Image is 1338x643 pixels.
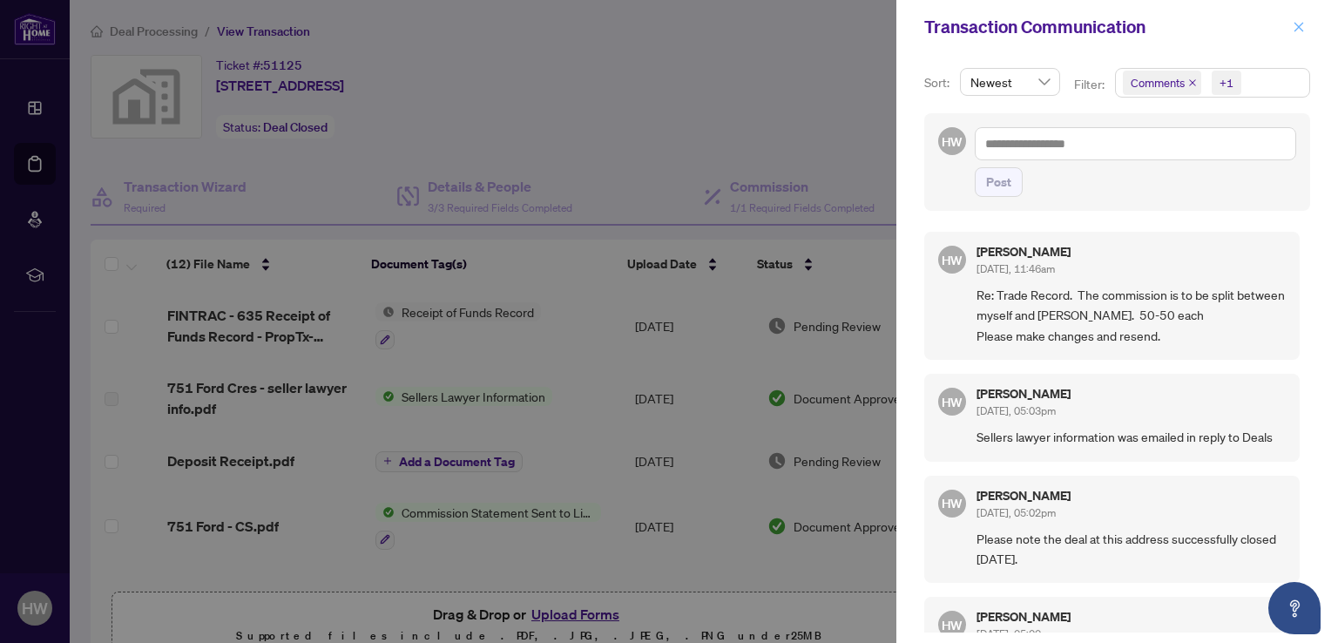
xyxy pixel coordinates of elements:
span: HW [942,132,963,152]
span: close [1188,78,1197,87]
span: close [1293,21,1305,33]
div: Transaction Communication [924,14,1287,40]
div: +1 [1220,74,1233,91]
h5: [PERSON_NAME] [976,490,1071,502]
span: Sellers lawyer information was emailed in reply to Deals [976,427,1286,447]
h5: [PERSON_NAME] [976,611,1071,623]
span: Please note the deal at this address successfully closed [DATE]. [976,529,1286,570]
span: Re: Trade Record. The commission is to be split between myself and [PERSON_NAME]. 50-50 each Plea... [976,285,1286,346]
p: Filter: [1074,75,1107,94]
span: [DATE], 05:03pm [976,404,1056,417]
span: Comments [1131,74,1185,91]
p: Sort: [924,73,953,92]
h5: [PERSON_NAME] [976,388,1071,400]
span: HW [942,615,963,635]
span: HW [942,250,963,270]
button: Post [975,167,1023,197]
button: Open asap [1268,582,1321,634]
h5: [PERSON_NAME] [976,246,1071,258]
span: Newest [970,69,1050,95]
span: [DATE], 11:46am [976,262,1055,275]
span: HW [942,493,963,513]
span: Comments [1123,71,1201,95]
span: [DATE], 05:02pm [976,506,1056,519]
span: HW [942,392,963,412]
span: [DATE], 05:00pm [976,627,1056,640]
